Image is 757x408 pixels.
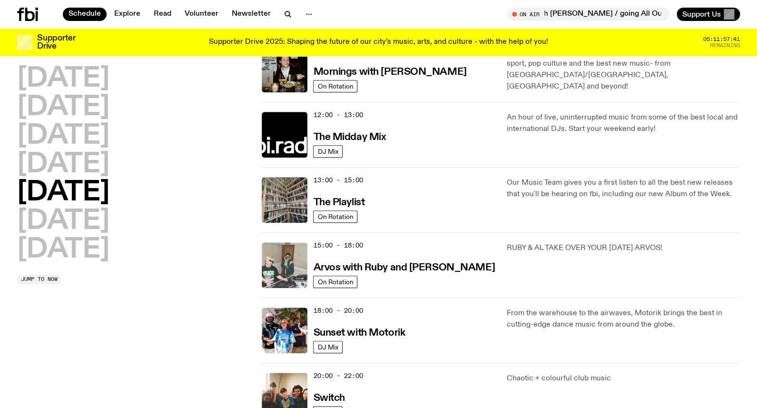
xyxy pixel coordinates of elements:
span: DJ Mix [317,148,338,155]
button: [DATE] [17,179,109,206]
img: Sam blankly stares at the camera, brightly lit by a camera flash wearing a hat collared shirt and... [262,47,307,92]
a: Arvos with Ruby and [PERSON_NAME] [313,261,494,273]
button: [DATE] [17,208,109,235]
a: Read [148,8,177,21]
a: Switch [313,391,344,403]
h3: Switch [313,393,344,403]
img: Ruby wears a Collarbones t shirt and pretends to play the DJ decks, Al sings into a pringles can.... [262,242,307,288]
span: On Rotation [317,213,353,220]
h3: Sunset with Motorik [313,328,405,338]
a: Volunteer [179,8,224,21]
a: Newsletter [226,8,276,21]
a: On Rotation [313,210,357,223]
a: DJ Mix [313,145,343,158]
span: Support Us [682,10,721,19]
span: 12:00 - 13:00 [313,110,363,119]
p: From the warehouse to the airwaves, Motorik brings the best in cutting-edge dance music from arou... [507,308,740,330]
a: DJ Mix [313,341,343,353]
p: RUBY & AL TAKE OVER YOUR [DATE] ARVOS! [507,242,740,254]
span: 13:00 - 15:00 [313,176,363,185]
h3: Supporter Drive [37,34,75,50]
a: Mornings with [PERSON_NAME] [313,65,466,77]
span: Jump to now [21,277,58,282]
h3: The Playlist [313,198,364,208]
span: DJ Mix [317,343,338,350]
span: 18:00 - 20:00 [313,306,363,315]
button: [DATE] [17,151,109,178]
button: [DATE] [17,94,109,121]
span: 20:00 - 22:00 [313,371,363,380]
h3: Mornings with [PERSON_NAME] [313,67,466,77]
button: [DATE] [17,123,109,149]
p: [PERSON_NAME] gets you in the [DATE] spirit with inane holidays, sport, pop culture and the best ... [507,47,740,92]
img: A corner shot of the fbi music library [262,177,307,223]
button: Support Us [677,8,740,21]
h3: Arvos with Ruby and [PERSON_NAME] [313,263,494,273]
a: On Rotation [313,80,357,92]
button: On AirMornings with [PERSON_NAME] / going All Out [507,8,669,21]
span: 15:00 - 18:00 [313,241,363,250]
a: Schedule [63,8,107,21]
button: [DATE] [17,237,109,263]
button: [DATE] [17,66,109,92]
span: 05:11:57:41 [703,37,740,42]
a: The Midday Mix [313,130,386,142]
h3: The Midday Mix [313,132,386,142]
p: Our Music Team gives you a first listen to all the best new releases that you'll be hearing on fb... [507,177,740,200]
p: Supporter Drive 2025: Shaping the future of our city’s music, arts, and culture - with the help o... [209,38,548,47]
a: On Rotation [313,276,357,288]
img: Andrew, Reenie, and Pat stand in a row, smiling at the camera, in dappled light with a vine leafe... [262,308,307,353]
p: Chaotic + colourful club music [507,373,740,384]
a: The Playlist [313,196,364,208]
span: On Rotation [317,82,353,90]
a: Explore [108,8,146,21]
button: Jump to now [17,275,61,284]
span: Remaining [710,43,740,48]
a: Sunset with Motorik [313,326,405,338]
span: On Rotation [317,278,353,285]
p: An hour of live, uninterrupted music from some of the best local and international DJs. Start you... [507,112,740,135]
